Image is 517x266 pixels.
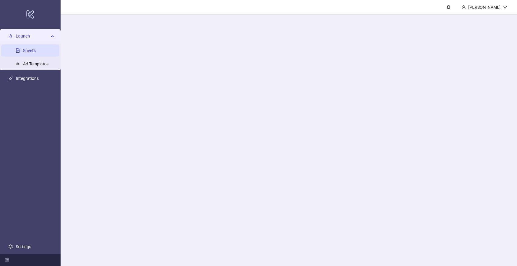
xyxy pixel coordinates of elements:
span: Launch [16,30,49,42]
span: rocket [8,34,13,38]
a: Integrations [16,76,39,81]
span: menu-fold [5,258,9,262]
span: user [462,5,466,9]
span: down [503,5,507,9]
span: bell [446,5,451,9]
a: Ad Templates [23,61,48,66]
a: Settings [16,244,31,249]
div: [PERSON_NAME] [466,4,503,11]
a: Sheets [23,48,36,53]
